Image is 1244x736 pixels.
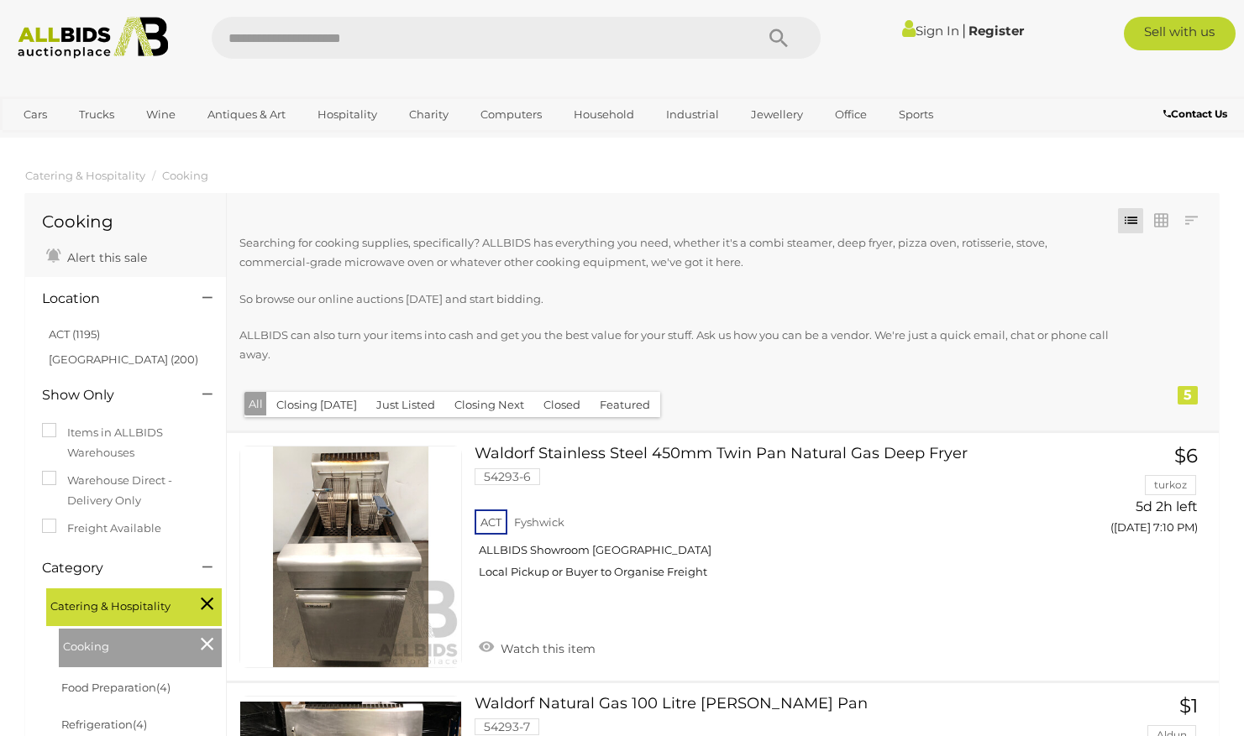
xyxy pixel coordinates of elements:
a: Jewellery [740,101,814,128]
span: Cooking [63,633,189,656]
a: Industrial [655,101,730,128]
a: Register [968,23,1024,39]
button: Search [737,17,821,59]
a: Contact Us [1163,105,1231,123]
a: Computers [470,101,553,128]
a: Sign In [902,23,959,39]
a: Refrigeration(4) [61,718,147,731]
span: (4) [133,718,147,731]
label: Freight Available [42,519,161,538]
a: [GEOGRAPHIC_DATA] [13,129,154,157]
a: Cars [13,101,58,128]
span: $6 [1174,444,1198,467]
span: (4) [156,681,171,694]
a: Watch this item [475,634,600,660]
a: Antiques & Art [197,101,297,128]
span: Watch this item [496,641,596,656]
a: ACT (1195) [49,327,100,341]
a: Charity [398,101,459,128]
a: Hospitality [307,101,388,128]
b: Contact Us [1163,107,1227,120]
a: Trucks [68,101,125,128]
button: Just Listed [366,392,445,418]
label: Items in ALLBIDS Warehouses [42,423,209,462]
button: Closing [DATE] [266,392,367,418]
span: Alert this sale [63,250,147,265]
button: Closed [533,392,591,418]
a: Alert this sale [42,243,151,269]
span: $1 [1179,694,1198,718]
p: Searching for cooking supplies, specifically? ALLBIDS has everything you need, whether it's a com... [239,233,1113,273]
span: Catering & Hospitality [50,592,176,616]
img: Allbids.com.au [9,17,177,59]
button: Closing Next [444,392,534,418]
a: [GEOGRAPHIC_DATA] (200) [49,352,198,366]
a: $6 turkoz 5d 2h left ([DATE] 7:10 PM) [1066,446,1202,544]
a: Sports [888,101,944,128]
button: Featured [590,392,660,418]
p: ALLBIDS can also turn your items into cash and get you the best value for your stuff. Ask us how ... [239,326,1113,365]
p: So browse our online auctions [DATE] and start bidding. [239,290,1113,309]
a: Catering & Hospitality [25,169,145,182]
div: 5 [1178,386,1198,405]
h4: Show Only [42,388,177,403]
h4: Location [42,291,177,306]
a: Wine [135,101,186,128]
a: Waldorf Stainless Steel 450mm Twin Pan Natural Gas Deep Fryer 54293-6 ACT Fyshwick ALLBIDS Showro... [487,446,1041,592]
button: All [244,392,267,416]
a: Cooking [162,169,208,182]
a: Household [563,101,645,128]
h4: Category [42,561,177,576]
h1: Cooking [42,212,209,231]
a: Sell with us [1124,17,1236,50]
label: Warehouse Direct - Delivery Only [42,471,209,510]
a: Food Preparation(4) [61,681,171,694]
span: | [962,21,966,39]
a: Office [824,101,878,128]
